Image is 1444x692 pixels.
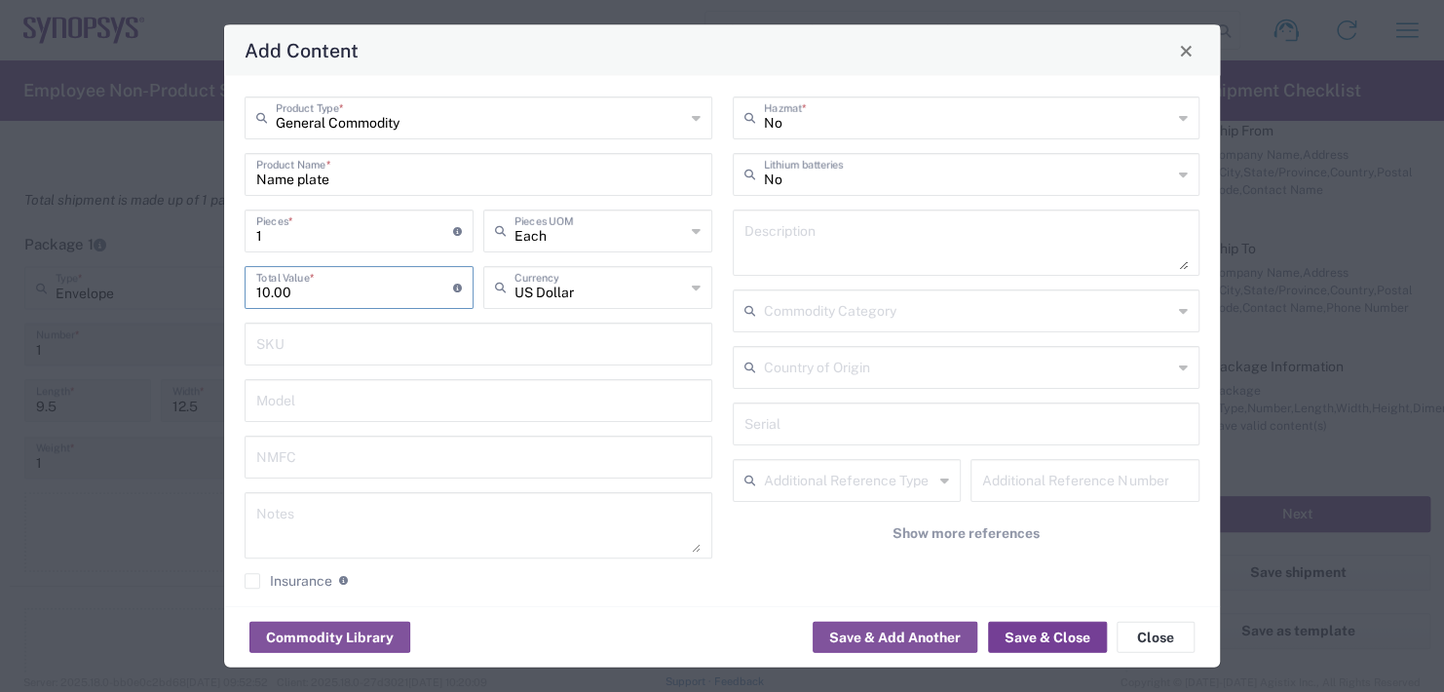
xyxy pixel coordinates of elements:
[893,524,1040,543] span: Show more references
[245,573,332,589] label: Insurance
[813,622,977,653] button: Save & Add Another
[1172,37,1199,64] button: Close
[245,36,359,64] h4: Add Content
[249,622,410,653] button: Commodity Library
[988,622,1107,653] button: Save & Close
[1117,622,1195,653] button: Close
